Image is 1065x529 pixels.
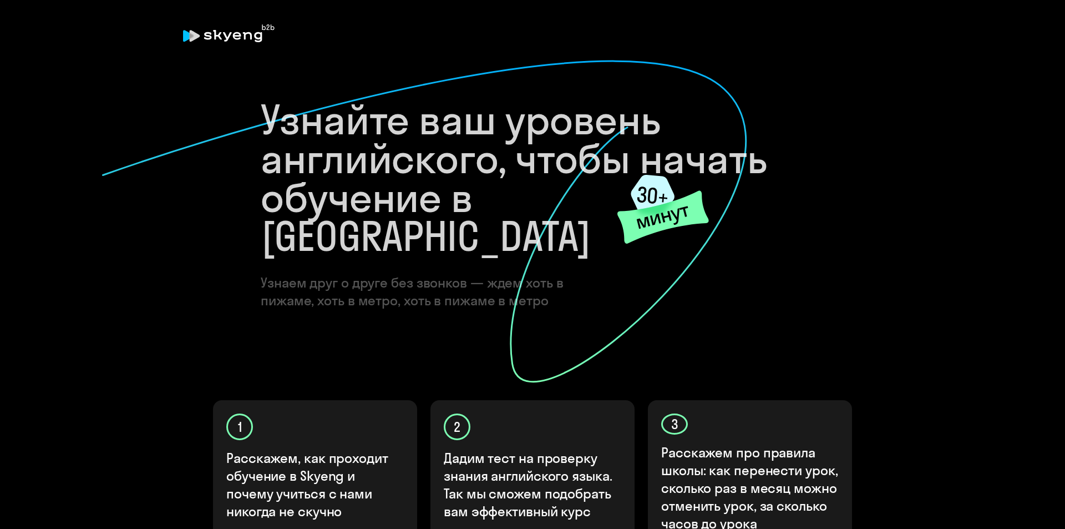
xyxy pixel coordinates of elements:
[261,100,804,256] h1: Узнайте ваш уровень английского, чтобы начать обучение в [GEOGRAPHIC_DATA]
[444,449,622,520] p: Дадим тест на проверку знания английского языка. Так мы сможем подобрать вам эффективный курс
[261,274,618,309] h4: Узнаем друг о друге без звонков — ждем хоть в пижаме, хоть в метро, хоть в пижаме в метро
[661,414,688,435] div: 3
[226,414,253,440] div: 1
[444,414,470,440] div: 2
[226,449,405,520] p: Расскажем, как проходит обучение в Skyeng и почему учиться с нами никогда не скучно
